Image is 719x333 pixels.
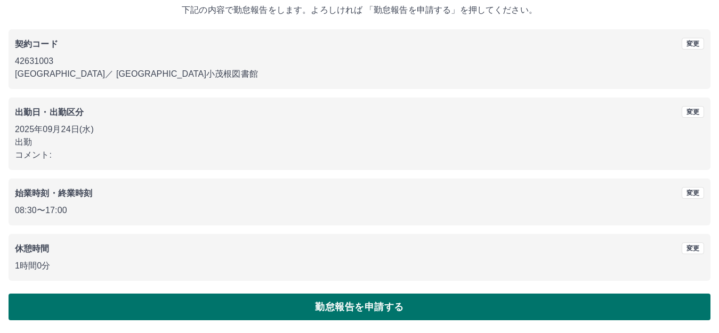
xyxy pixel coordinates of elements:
p: 1時間0分 [15,259,704,272]
button: 変更 [682,38,704,50]
p: コメント: [15,149,704,161]
button: 勤怠報告を申請する [9,294,710,320]
p: 08:30 〜 17:00 [15,204,704,217]
button: 変更 [682,187,704,199]
p: 2025年09月24日(水) [15,123,704,136]
b: 休憩時間 [15,244,50,253]
p: [GEOGRAPHIC_DATA] ／ [GEOGRAPHIC_DATA]小茂根図書館 [15,68,704,80]
button: 変更 [682,106,704,118]
p: 42631003 [15,55,704,68]
b: 契約コード [15,39,58,48]
p: 下記の内容で勤怠報告をします。よろしければ 「勤怠報告を申請する」を押してください。 [9,4,710,17]
p: 出勤 [15,136,704,149]
b: 始業時刻・終業時刻 [15,189,92,198]
b: 出勤日・出勤区分 [15,108,84,117]
button: 変更 [682,242,704,254]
